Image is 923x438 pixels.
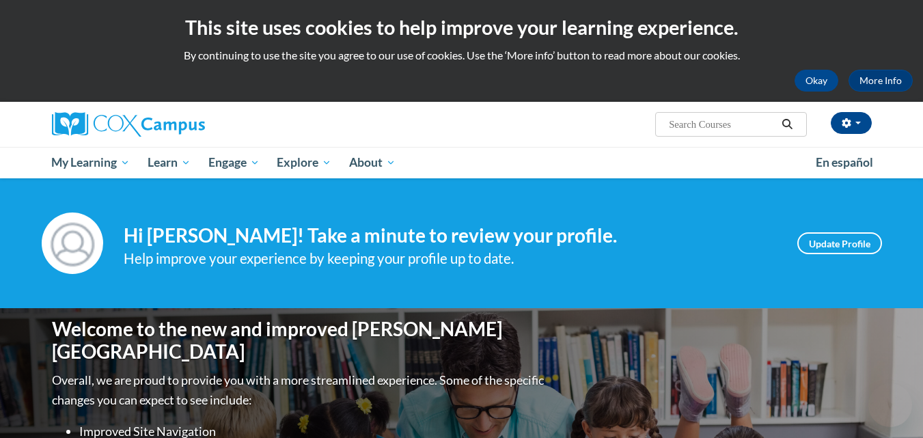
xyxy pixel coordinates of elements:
[849,70,913,92] a: More Info
[340,147,404,178] a: About
[816,155,873,169] span: En español
[52,318,547,364] h1: Welcome to the new and improved [PERSON_NAME][GEOGRAPHIC_DATA]
[51,154,130,171] span: My Learning
[667,116,777,133] input: Search Courses
[139,147,199,178] a: Learn
[10,48,913,63] p: By continuing to use the site you agree to our use of cookies. Use the ‘More info’ button to read...
[52,370,547,410] p: Overall, we are proud to provide you with a more streamlined experience. Some of the specific cha...
[797,232,882,254] a: Update Profile
[277,154,331,171] span: Explore
[199,147,268,178] a: Engage
[10,14,913,41] h2: This site uses cookies to help improve your learning experience.
[31,147,892,178] div: Main menu
[795,70,838,92] button: Okay
[831,112,872,134] button: Account Settings
[43,147,139,178] a: My Learning
[148,154,191,171] span: Learn
[52,112,205,137] img: Cox Campus
[777,116,797,133] button: Search
[807,148,882,177] a: En español
[124,224,777,247] h4: Hi [PERSON_NAME]! Take a minute to review your profile.
[52,112,312,137] a: Cox Campus
[349,154,396,171] span: About
[42,213,103,274] img: Profile Image
[208,154,260,171] span: Engage
[268,147,340,178] a: Explore
[124,247,777,270] div: Help improve your experience by keeping your profile up to date.
[868,383,912,427] iframe: Button to launch messaging window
